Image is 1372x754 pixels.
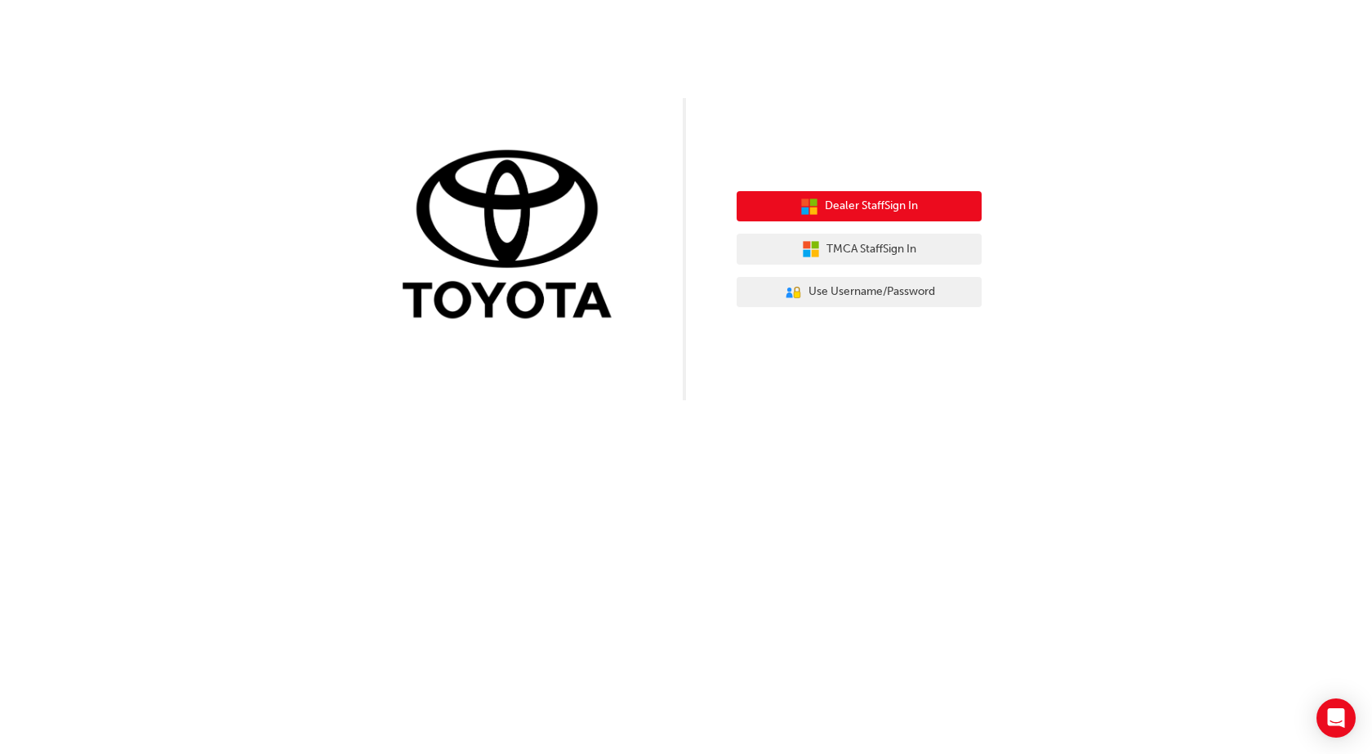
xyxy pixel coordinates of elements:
[1316,698,1356,738] div: Open Intercom Messenger
[737,191,982,222] button: Dealer StaffSign In
[808,283,935,301] span: Use Username/Password
[390,146,635,327] img: Trak
[826,240,916,259] span: TMCA Staff Sign In
[737,277,982,308] button: Use Username/Password
[737,234,982,265] button: TMCA StaffSign In
[825,197,918,216] span: Dealer Staff Sign In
